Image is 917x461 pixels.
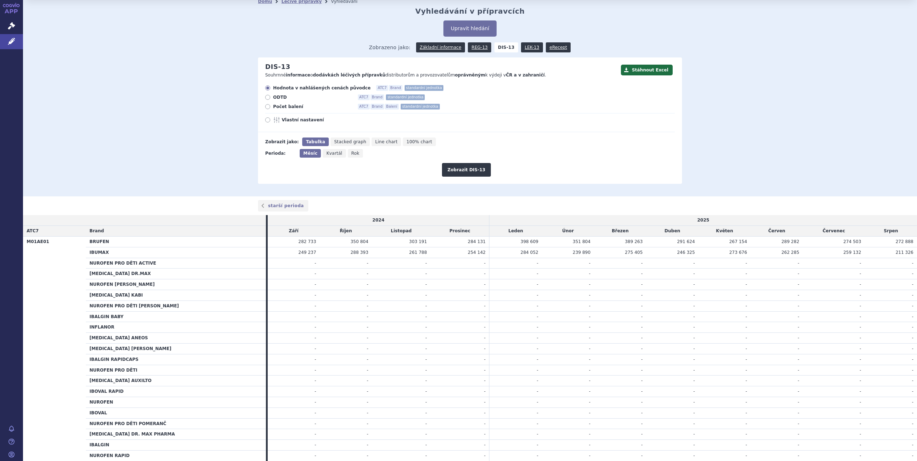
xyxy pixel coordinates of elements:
span: - [746,282,747,287]
span: - [367,421,368,426]
span: - [484,293,485,298]
span: - [798,261,799,266]
span: - [693,368,695,373]
span: - [746,389,747,394]
span: 275 405 [625,250,643,255]
span: 303 191 [409,239,427,244]
span: - [746,400,747,405]
span: - [860,368,861,373]
span: - [860,271,861,276]
span: - [641,282,642,287]
span: 246 325 [677,250,695,255]
td: Červenec [803,226,865,237]
span: - [641,335,642,340]
a: REG-13 [468,42,491,52]
span: - [693,346,695,351]
th: IBALGIN BABY [86,311,266,322]
span: - [641,314,642,319]
span: ATC7 [376,85,388,91]
span: Kvartál [326,151,342,156]
span: - [746,293,747,298]
th: NUROFEN PRO DĚTI [86,365,266,376]
span: - [537,357,538,362]
span: - [798,271,799,276]
span: - [641,421,642,426]
span: Brand [389,85,402,91]
span: - [425,378,427,383]
span: - [798,389,799,394]
span: - [367,293,368,298]
span: 239 890 [573,250,591,255]
span: - [746,303,747,308]
span: Zobrazeno jako: [369,42,411,52]
td: Srpen [865,226,917,237]
span: - [860,389,861,394]
span: - [693,335,695,340]
td: Prosinec [430,226,489,237]
span: Brand [370,94,384,100]
button: Stáhnout Excel [621,65,673,75]
span: - [425,368,427,373]
span: - [315,410,316,415]
span: Tabulka [306,139,325,144]
span: - [537,314,538,319]
span: - [367,346,368,351]
span: - [693,282,695,287]
span: 261 788 [409,250,427,255]
span: - [537,261,538,266]
a: Základní informace [416,42,465,52]
span: 267 154 [729,239,747,244]
span: - [367,410,368,415]
td: Červen [751,226,803,237]
span: ATC7 [358,94,370,100]
td: 2024 [268,215,489,225]
span: - [315,335,316,340]
th: NUROFEN [86,397,266,408]
th: [MEDICAL_DATA] [PERSON_NAME] [86,343,266,354]
th: BRUFEN [86,236,266,247]
span: - [537,389,538,394]
div: Perioda: [265,149,296,158]
span: - [746,346,747,351]
span: - [425,421,427,426]
span: - [746,261,747,266]
span: 291 624 [677,239,695,244]
span: - [746,314,747,319]
span: - [693,421,695,426]
span: - [315,389,316,394]
span: - [860,400,861,405]
span: - [484,410,485,415]
h2: Vyhledávání v přípravcích [415,7,525,15]
td: 2025 [489,215,917,225]
span: - [425,432,427,437]
span: - [484,271,485,276]
span: - [315,432,316,437]
span: - [484,303,485,308]
span: - [425,293,427,298]
span: 272 888 [895,239,913,244]
span: - [425,314,427,319]
span: - [860,421,861,426]
span: - [425,346,427,351]
span: - [641,357,642,362]
span: - [693,378,695,383]
span: - [367,303,368,308]
span: - [484,432,485,437]
span: - [589,303,590,308]
span: - [693,410,695,415]
span: - [798,293,799,298]
th: [MEDICAL_DATA] KABI [86,290,266,301]
span: Balení [385,104,399,110]
td: Září [268,226,320,237]
span: 351 804 [573,239,591,244]
span: 284 052 [521,250,539,255]
span: Rok [351,151,360,156]
span: standardní jednotka [386,94,425,100]
span: - [367,432,368,437]
span: Počet balení [273,104,352,110]
h2: DIS-13 [265,63,290,71]
th: IBUMAX [86,247,266,258]
span: - [537,432,538,437]
span: - [537,303,538,308]
span: ATC7 [27,228,39,233]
